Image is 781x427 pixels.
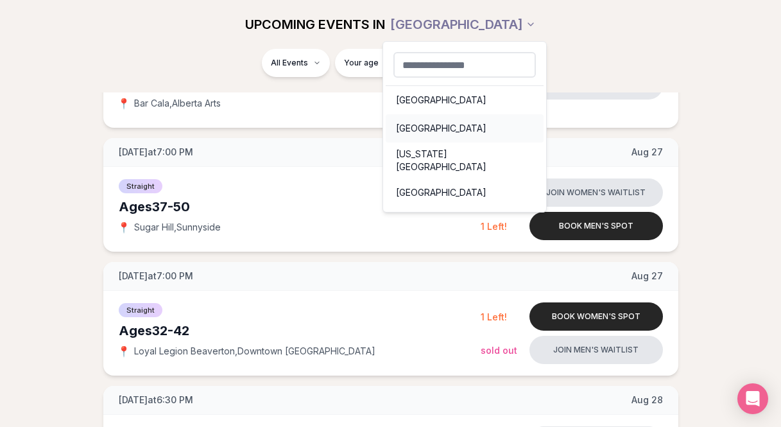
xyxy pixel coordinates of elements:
div: [GEOGRAPHIC_DATA] [386,179,544,207]
div: [GEOGRAPHIC_DATA] [386,86,544,114]
div: [US_STATE][GEOGRAPHIC_DATA] [386,143,544,179]
div: [GEOGRAPHIC_DATA] [382,41,547,213]
div: [US_STATE], D.C. [386,207,544,235]
div: [GEOGRAPHIC_DATA] [386,114,544,143]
